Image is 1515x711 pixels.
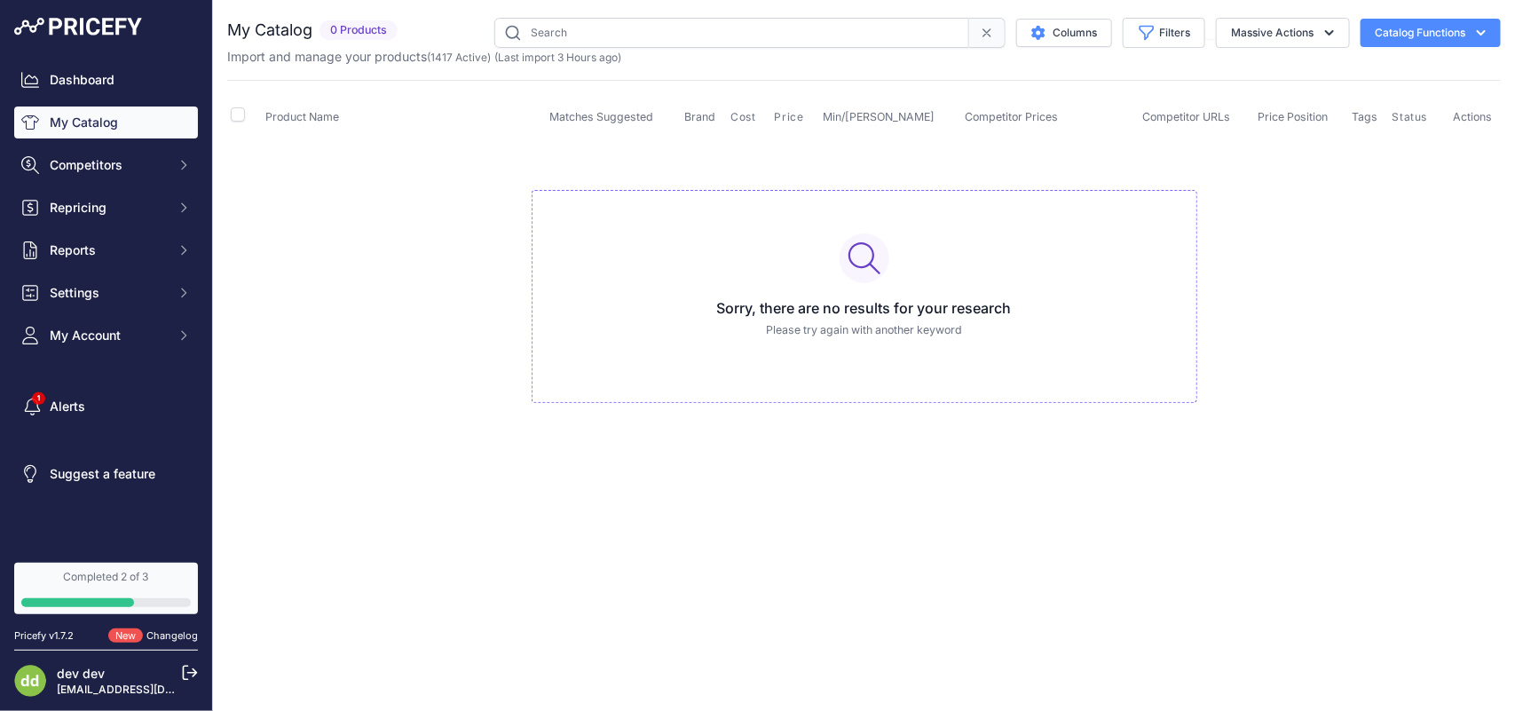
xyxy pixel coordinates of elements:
[549,110,653,123] span: Matches Suggested
[430,51,487,64] a: 1417 Active
[14,149,198,181] button: Competitors
[1361,19,1501,47] button: Catalog Functions
[146,629,198,642] a: Changelog
[1353,110,1378,123] span: Tags
[1393,110,1432,124] button: Status
[14,64,198,541] nav: Sidebar
[14,192,198,224] button: Repricing
[21,570,191,584] div: Completed 2 of 3
[731,110,756,124] span: Cost
[108,628,143,644] span: New
[50,199,166,217] span: Repricing
[50,241,166,259] span: Reports
[494,18,969,48] input: Search
[320,20,398,41] span: 0 Products
[731,110,760,124] button: Cost
[1259,110,1329,123] span: Price Position
[1016,19,1112,47] button: Columns
[14,458,198,490] a: Suggest a feature
[14,277,198,309] button: Settings
[14,563,198,614] a: Completed 2 of 3
[1123,18,1205,48] button: Filters
[547,297,1182,319] h3: Sorry, there are no results for your research
[50,156,166,174] span: Competitors
[966,110,1059,123] span: Competitor Prices
[14,391,198,423] a: Alerts
[14,320,198,352] button: My Account
[227,48,621,66] p: Import and manage your products
[14,628,74,644] div: Pricefy v1.7.2
[684,110,715,123] span: Brand
[14,107,198,138] a: My Catalog
[494,51,621,64] span: (Last import 3 Hours ago)
[1143,110,1231,123] span: Competitor URLs
[547,322,1182,339] p: Please try again with another keyword
[57,666,105,681] a: dev dev
[427,51,491,64] span: ( )
[227,18,312,43] h2: My Catalog
[14,234,198,266] button: Reports
[14,18,142,36] img: Pricefy Logo
[265,110,339,123] span: Product Name
[50,284,166,302] span: Settings
[775,110,804,124] span: Price
[1393,110,1428,124] span: Status
[14,64,198,96] a: Dashboard
[1453,110,1492,123] span: Actions
[50,327,166,344] span: My Account
[775,110,808,124] button: Price
[57,683,242,696] a: [EMAIL_ADDRESS][DOMAIN_NAME]
[824,110,935,123] span: Min/[PERSON_NAME]
[1216,18,1350,48] button: Massive Actions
